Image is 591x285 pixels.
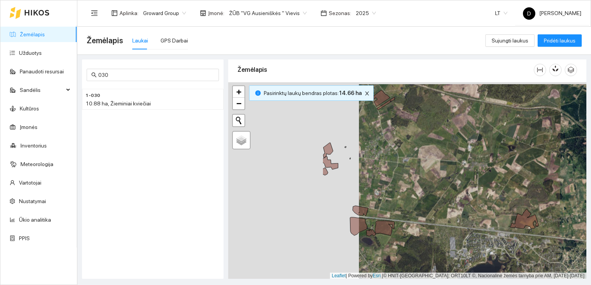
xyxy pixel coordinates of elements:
[321,10,327,16] span: calendar
[233,98,244,109] a: Zoom out
[236,87,241,97] span: +
[382,273,383,278] span: |
[87,5,102,21] button: menu-fold
[233,115,244,126] button: Initiate a new search
[527,7,531,20] span: D
[485,34,535,47] button: Sujungti laukus
[264,89,362,97] span: Pasirinktų laukų bendras plotas :
[495,7,507,19] span: LT
[229,7,307,19] span: ŽŪB "VG Ausieniškės " Vievis
[87,34,123,47] span: Žemėlapis
[200,10,206,16] span: shop
[523,10,581,16] span: [PERSON_NAME]
[339,90,362,96] b: 14.66 ha
[20,161,53,167] a: Meteorologija
[20,105,39,112] a: Kultūros
[492,36,528,45] span: Sujungti laukus
[19,217,51,223] a: Ūkio analitika
[91,72,97,78] span: search
[233,132,250,149] a: Layers
[91,10,98,17] span: menu-fold
[143,7,186,19] span: Groward Group
[538,37,582,44] a: Pridėti laukus
[356,7,376,19] span: 2025
[120,9,138,17] span: Aplinka :
[161,36,188,45] div: GPS Darbai
[98,71,214,79] input: Paieška
[534,64,546,76] button: column-width
[20,82,64,98] span: Sandėlis
[544,36,576,45] span: Pridėti laukus
[236,98,241,108] span: −
[233,86,244,98] a: Zoom in
[19,235,30,241] a: PPIS
[19,50,42,56] a: Užduotys
[19,180,41,186] a: Vartotojai
[20,124,38,130] a: Įmonės
[332,273,346,278] a: Leaflet
[132,36,148,45] div: Laukai
[362,89,372,98] button: close
[485,37,535,44] a: Sujungti laukus
[538,34,582,47] button: Pridėti laukus
[373,273,381,278] a: Esri
[237,59,534,81] div: Žemėlapis
[19,198,46,204] a: Nustatymai
[85,100,151,107] span: 10.88 ha, Žieminiai kviečiai
[329,9,351,17] span: Sezonas :
[20,142,47,149] a: Inventorius
[85,92,100,99] span: 1-030
[534,67,546,73] span: column-width
[363,91,371,96] span: close
[330,273,586,279] div: | Powered by © HNIT-[GEOGRAPHIC_DATA]; ORT10LT ©, Nacionalinė žemės tarnyba prie AM, [DATE]-[DATE]
[111,10,118,16] span: layout
[208,9,224,17] span: Įmonė :
[255,90,261,96] span: info-circle
[20,68,64,75] a: Panaudoti resursai
[20,31,45,37] a: Žemėlapis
